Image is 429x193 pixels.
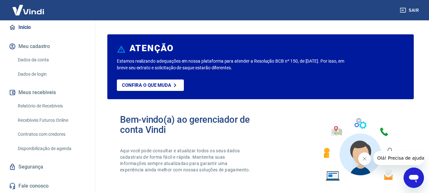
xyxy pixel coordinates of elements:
p: Aqui você pode consultar e atualizar todos os seus dados cadastrais de forma fácil e rápida. Mant... [120,148,251,173]
p: Confira o que muda [122,82,171,88]
iframe: Fechar mensagem [358,152,371,165]
img: Vindi [8,0,49,20]
h2: Bem-vindo(a) ao gerenciador de conta Vindi [120,114,261,135]
button: Meu cadastro [8,39,87,53]
p: Estamos realizando adequações em nossa plataforma para atender a Resolução BCB nº 150, de [DATE].... [117,58,347,71]
iframe: Botão para abrir a janela de mensagens [404,168,424,188]
iframe: Mensagem da empresa [373,151,424,165]
a: Fale conosco [8,179,87,193]
button: Meus recebíveis [8,86,87,100]
a: Dados da conta [15,53,87,66]
a: Recebíveis Futuros Online [15,114,87,127]
span: Olá! Precisa de ajuda? [4,4,53,10]
a: Confira o que muda [117,79,184,91]
h6: ATENÇÃO [130,45,174,52]
a: Contratos com credores [15,128,87,141]
a: Início [8,20,87,34]
a: Segurança [8,160,87,174]
a: Disponibilização de agenda [15,142,87,155]
img: Imagem de um avatar masculino com diversos icones exemplificando as funcionalidades do gerenciado... [318,114,401,185]
button: Sair [399,4,421,16]
a: Relatório de Recebíveis [15,100,87,113]
a: Dados de login [15,68,87,81]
